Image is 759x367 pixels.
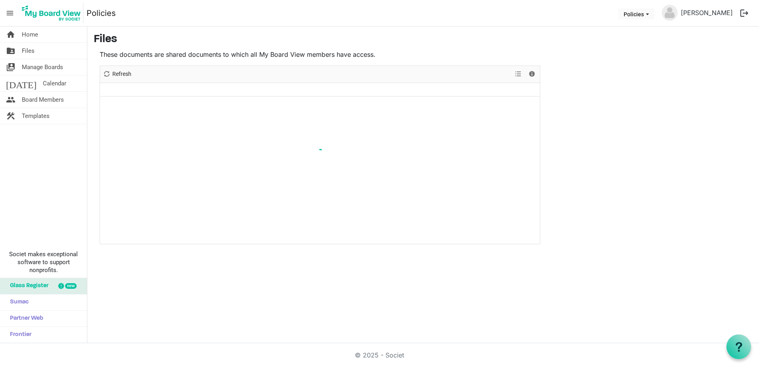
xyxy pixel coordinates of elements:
a: My Board View Logo [19,3,87,23]
span: [DATE] [6,75,37,91]
span: folder_shared [6,43,15,59]
span: Home [22,27,38,42]
span: construction [6,108,15,124]
span: people [6,92,15,108]
a: [PERSON_NAME] [678,5,736,21]
a: © 2025 - Societ [355,351,404,359]
button: logout [736,5,753,21]
span: Glass Register [6,278,48,294]
div: new [65,283,77,289]
span: home [6,27,15,42]
span: Manage Boards [22,59,63,75]
span: Calendar [43,75,66,91]
span: Frontier [6,327,31,343]
span: switch_account [6,59,15,75]
span: Sumac [6,294,29,310]
button: Policies dropdownbutton [618,8,654,19]
span: Files [22,43,35,59]
img: no-profile-picture.svg [662,5,678,21]
span: menu [2,6,17,21]
p: These documents are shared documents to which all My Board View members have access. [100,50,540,59]
img: My Board View Logo [19,3,83,23]
span: Societ makes exceptional software to support nonprofits. [4,250,83,274]
span: Board Members [22,92,64,108]
a: Policies [87,5,116,21]
h3: Files [94,33,753,46]
span: Partner Web [6,311,43,326]
span: Templates [22,108,50,124]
